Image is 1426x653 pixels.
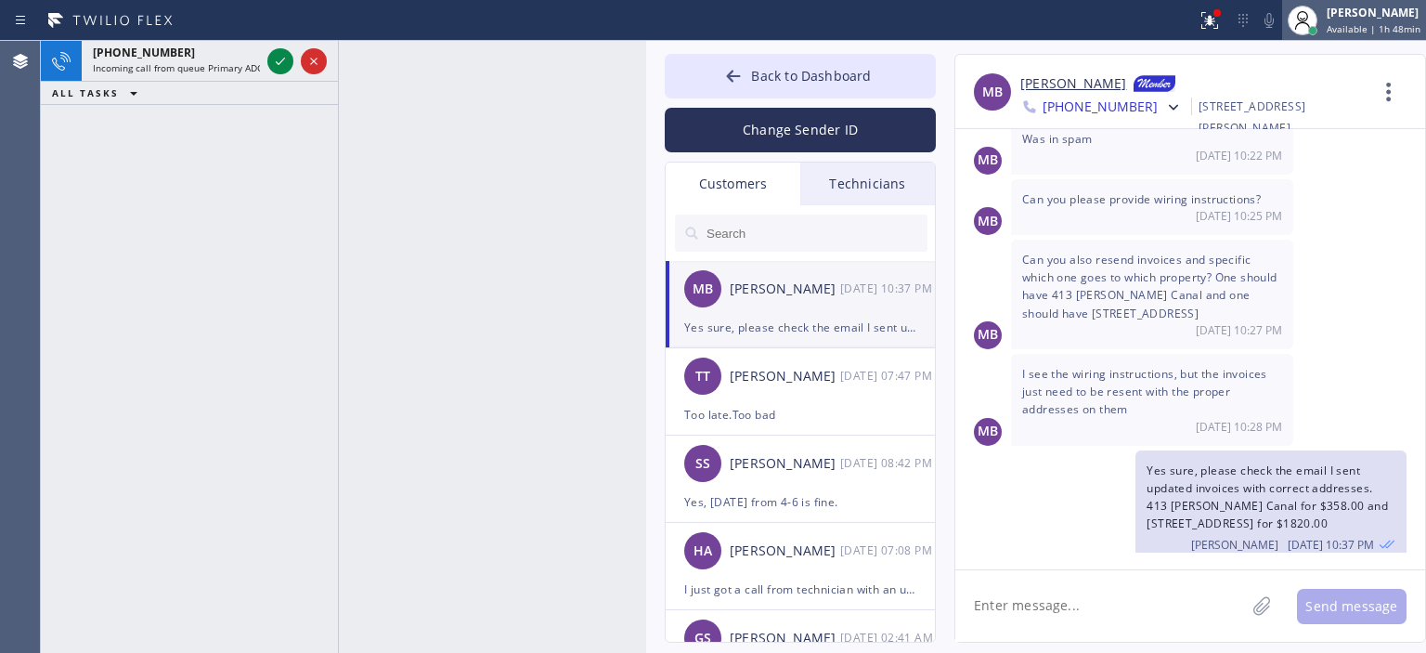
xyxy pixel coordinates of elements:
[730,628,840,649] div: [PERSON_NAME]
[1199,96,1367,138] div: [STREET_ADDRESS][PERSON_NAME]
[978,324,998,346] span: MB
[1196,208,1282,224] span: [DATE] 10:25 PM
[705,215,927,252] input: Search
[1196,322,1282,338] span: [DATE] 10:27 PM
[1327,5,1420,20] div: [PERSON_NAME]
[1022,366,1267,417] span: I see the wiring instructions, but the invoices just need to be resent with the proper addresses ...
[1196,148,1282,163] span: [DATE] 10:22 PM
[730,453,840,475] div: [PERSON_NAME]
[1043,98,1158,120] span: [PHONE_NUMBER]
[1147,463,1388,532] span: Yes sure, please check the email I sent updated invoices with correct addresses. 413 [PERSON_NAME...
[93,61,263,74] span: Incoming call from queue Primary ADC
[694,541,712,562] span: HA
[301,48,327,74] button: Reject
[665,108,936,152] button: Change Sender ID
[684,404,916,425] div: Too late.Too bad
[1327,22,1420,35] span: Available | 1h 48min
[840,365,937,386] div: 08/20/2025 9:47 AM
[730,279,840,300] div: [PERSON_NAME]
[41,82,156,104] button: ALL TASKS
[695,366,710,387] span: TT
[751,67,871,85] span: Back to Dashboard
[684,491,916,513] div: Yes, [DATE] from 4-6 is fine.
[840,540,937,561] div: 08/19/2025 9:08 AM
[1022,252,1277,321] span: Can you also resend invoices and specific which one goes to which property? One should have 413 [...
[1297,589,1407,624] button: Send message
[665,54,936,98] button: Back to Dashboard
[1020,73,1126,96] a: [PERSON_NAME]
[1288,537,1374,553] span: [DATE] 10:37 PM
[684,579,916,600] div: I just got a call from technician with an updated ETA, he'll be there at around 11am.
[1256,7,1282,33] button: Mute
[52,86,119,99] span: ALL TASKS
[1011,240,1293,349] div: 08/20/2025 9:27 AM
[267,48,293,74] button: Accept
[800,163,935,205] div: Technicians
[1135,451,1407,565] div: 08/20/2025 9:37 AM
[840,627,937,648] div: 08/18/2025 9:41 AM
[982,82,1003,103] span: MB
[1011,179,1293,235] div: 08/20/2025 9:25 AM
[684,317,916,338] div: Yes sure, please check the email I sent updated invoices with correct addresses. 413 [PERSON_NAME...
[666,163,800,205] div: Customers
[978,211,998,232] span: MB
[1011,119,1293,175] div: 08/20/2025 9:22 AM
[840,278,937,299] div: 08/20/2025 9:37 AM
[1022,131,1092,147] span: Was in spam
[695,453,710,475] span: SS
[694,628,711,649] span: GS
[730,541,840,562] div: [PERSON_NAME]
[93,45,195,60] span: [PHONE_NUMBER]
[693,279,713,300] span: MB
[840,452,937,474] div: 08/19/2025 9:42 AM
[978,421,998,442] span: MB
[1011,354,1293,446] div: 08/20/2025 9:28 AM
[978,150,998,171] span: MB
[1022,191,1261,207] span: Can you please provide wiring instructions?
[730,366,840,387] div: [PERSON_NAME]
[1196,419,1282,435] span: [DATE] 10:28 PM
[1191,537,1278,553] span: [PERSON_NAME]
